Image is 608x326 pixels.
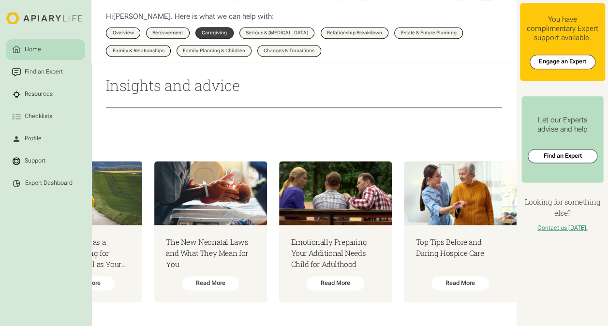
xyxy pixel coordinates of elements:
p: Hi . Here is what we can help with: [106,12,274,21]
div: Support [23,157,47,165]
h2: Insights and advice [106,75,502,95]
div: Read More [431,276,489,291]
a: Caregiving [195,27,234,39]
a: Estate & Future Planning [394,27,463,39]
a: Home [6,39,85,60]
div: Checklists [23,112,54,121]
div: Estate & Future Planning [401,30,457,35]
a: Expert Dashboard [6,173,85,193]
div: Relationship Breakdown [327,30,382,35]
a: Support [6,150,85,171]
a: Bereavement [146,27,190,39]
div: Caregiving [202,30,227,35]
span: [PERSON_NAME] [113,12,171,21]
div: Resources [23,90,54,99]
a: Overview [106,27,140,39]
div: Family Planning & Children [183,48,245,53]
a: Changes & Transitions [257,45,321,57]
a: Resources [6,84,85,104]
div: Bereavement [152,30,183,35]
a: Serious & [MEDICAL_DATA] [239,27,315,39]
div: Changes & Transitions [264,48,314,53]
a: Profile [6,128,85,149]
a: Contact us [DATE]. [537,224,587,231]
a: Relationship Breakdown [321,27,389,39]
div: You have complimentary Expert support available. [526,15,599,43]
div: Home [23,45,43,54]
div: Family & Relationships [113,48,164,53]
a: Find an Expert [6,61,85,82]
div: Expert Dashboard [25,179,73,187]
h3: Emotionally Preparing Your Additional Needs Child for Adulthood [291,237,380,270]
h3: The New Neonatal Laws and What They Mean for You [166,237,255,270]
a: Family & Relationships [106,45,171,57]
div: Serious & [MEDICAL_DATA] [246,30,308,35]
a: The New Neonatal Laws and What They Mean for YouRead More [154,161,267,302]
a: Engage an Expert [530,55,595,69]
a: Family Planning & Children [177,45,252,57]
div: Read More [307,276,364,291]
a: Top Tips Before and During Hospice CareRead More [404,161,517,302]
h3: Top Tips Before and During Hospice Care [416,237,505,259]
div: Read More [182,276,239,291]
h4: Looking for something else? [520,196,605,219]
div: Profile [23,134,43,143]
a: Find an Expert [528,149,597,163]
a: Checklists [6,106,85,127]
a: Emotionally Preparing Your Additional Needs Child for AdulthoodRead More [279,161,392,302]
div: Let our Experts advise and help [528,116,597,134]
div: Find an Expert [23,68,64,76]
